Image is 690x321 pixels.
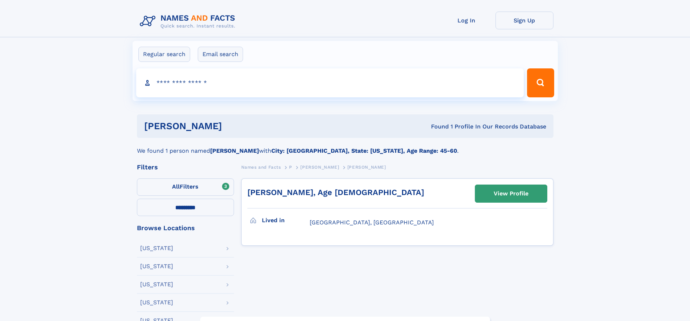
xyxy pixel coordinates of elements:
img: Logo Names and Facts [137,12,241,31]
span: [PERSON_NAME] [347,165,386,170]
div: [US_STATE] [140,245,173,251]
a: [PERSON_NAME] [300,162,339,172]
div: Found 1 Profile In Our Records Database [326,123,546,131]
label: Filters [137,178,234,196]
span: [GEOGRAPHIC_DATA], [GEOGRAPHIC_DATA] [310,219,434,226]
h1: [PERSON_NAME] [144,122,327,131]
div: [US_STATE] [140,300,173,305]
span: P [289,165,292,170]
b: City: [GEOGRAPHIC_DATA], State: [US_STATE], Age Range: 45-60 [271,147,457,154]
a: [PERSON_NAME], Age [DEMOGRAPHIC_DATA] [247,188,424,197]
div: [US_STATE] [140,263,173,269]
a: Names and Facts [241,162,281,172]
div: [US_STATE] [140,282,173,287]
div: View Profile [494,185,528,202]
a: Sign Up [495,12,553,29]
b: [PERSON_NAME] [210,147,259,154]
a: P [289,162,292,172]
input: search input [136,68,524,97]
label: Regular search [138,47,190,62]
span: [PERSON_NAME] [300,165,339,170]
div: Browse Locations [137,225,234,231]
span: All [172,183,180,190]
button: Search Button [527,68,554,97]
a: View Profile [475,185,547,202]
div: We found 1 person named with . [137,138,553,155]
div: Filters [137,164,234,170]
label: Email search [198,47,243,62]
a: Log In [438,12,495,29]
h3: Lived in [262,214,310,227]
